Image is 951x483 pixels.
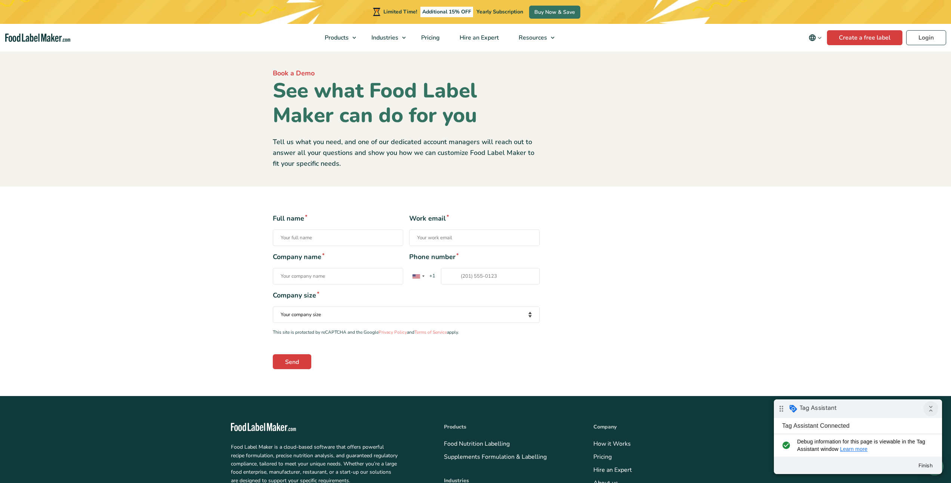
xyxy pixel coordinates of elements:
a: Hire an Expert [593,466,632,474]
a: Hire an Expert [450,24,507,52]
span: Industries [369,34,399,42]
span: Limited Time! [383,8,417,15]
a: Login [906,30,946,45]
a: Food Label Maker homepage [5,34,70,42]
a: Supplements Formulation & Labelling [444,453,547,461]
input: Work email* [409,230,540,246]
a: Pricing [411,24,448,52]
button: Change language [803,30,827,45]
a: Resources [509,24,558,52]
a: Terms of Service [414,329,447,335]
span: Company name [273,252,403,262]
a: Privacy Policy [379,329,407,335]
input: Phone number* List of countries+1 [441,268,540,284]
span: Debug information for this page is viewable in the Tag Assistant window [23,38,156,53]
i: Collapse debug badge [149,2,164,17]
input: Company name* [273,268,403,284]
a: How it Works [593,440,631,448]
p: Company [593,423,720,431]
span: Additional 15% OFF [420,7,473,17]
span: Full name [273,214,403,224]
input: Send [273,354,311,369]
span: Tag Assistant [26,5,63,12]
a: Buy Now & Save [529,6,580,19]
span: Products [322,34,349,42]
form: Contact form [273,214,679,369]
span: Resources [516,34,548,42]
p: Tell us what you need, and one of our dedicated account managers will reach out to answer all you... [273,137,540,169]
input: Full name* [273,230,403,246]
span: Work email [409,214,540,224]
button: Finish [138,59,165,73]
div: United States: +1 [410,268,427,284]
span: Phone number [409,252,540,262]
p: This site is protected by reCAPTCHA and the Google and apply. [273,329,540,336]
a: Learn more [66,47,94,53]
span: Company size [273,290,540,300]
i: check_circle [6,38,18,53]
a: Products [315,24,360,52]
a: Food Nutrition Labelling [444,440,510,448]
a: Food Label Maker homepage [231,423,422,431]
span: Book a Demo [273,69,315,78]
a: Industries [362,24,410,52]
a: Create a free label [827,30,902,45]
span: Yearly Subscription [476,8,523,15]
img: Food Label Maker - white [231,423,296,431]
span: Pricing [419,34,441,42]
p: Products [444,423,571,431]
h1: See what Food Label Maker can do for you [273,78,540,128]
span: Hire an Expert [457,34,500,42]
a: Pricing [593,453,612,461]
span: +1 [426,272,439,280]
